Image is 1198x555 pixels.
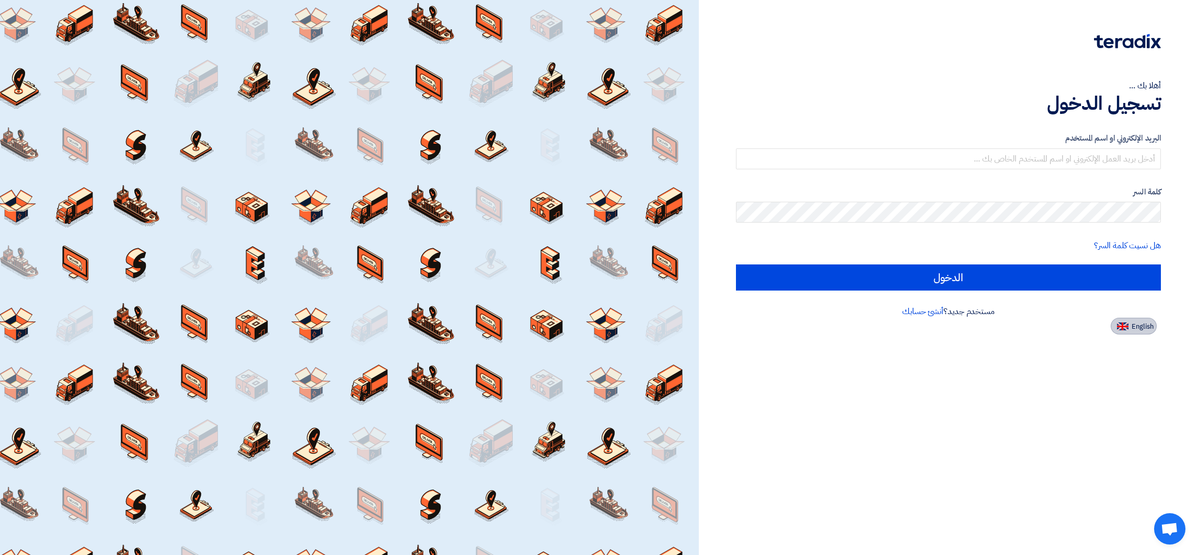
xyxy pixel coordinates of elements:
[1111,318,1157,334] button: English
[736,186,1161,198] label: كلمة السر
[736,264,1161,291] input: الدخول
[1117,322,1128,330] img: en-US.png
[902,305,943,318] a: أنشئ حسابك
[1132,323,1154,330] span: English
[1094,34,1161,49] img: Teradix logo
[736,92,1161,115] h1: تسجيل الدخول
[736,79,1161,92] div: أهلا بك ...
[1154,513,1185,545] div: Open chat
[736,132,1161,144] label: البريد الإلكتروني او اسم المستخدم
[1094,239,1161,252] a: هل نسيت كلمة السر؟
[736,305,1161,318] div: مستخدم جديد؟
[736,148,1161,169] input: أدخل بريد العمل الإلكتروني او اسم المستخدم الخاص بك ...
